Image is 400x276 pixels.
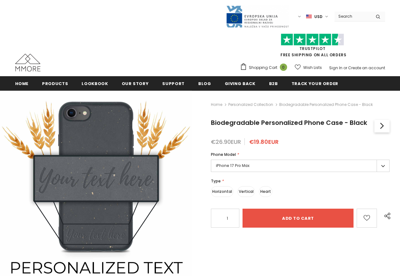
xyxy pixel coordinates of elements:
[259,186,272,197] label: Heart
[15,54,40,71] img: MMORE Cases
[299,46,326,51] a: Trustpilot
[15,81,29,87] span: Home
[306,14,312,19] img: USD
[240,63,290,72] a: Shopping Cart 0
[211,186,233,197] label: Horizontal
[198,81,211,87] span: Blog
[292,76,338,90] a: Track your order
[269,81,278,87] span: B2B
[279,101,373,108] span: Biodegradable Personalized Phone Case - Black
[280,64,287,71] span: 0
[211,152,236,157] span: Phone Model
[329,65,342,71] a: Sign In
[162,76,185,90] a: support
[211,138,241,146] span: €26.90EUR
[249,64,277,71] span: Shopping Cart
[211,160,390,172] label: iPhone 17 Pro Max
[198,76,211,90] a: Blog
[343,65,347,71] span: or
[303,64,322,71] span: Wish Lists
[15,76,29,90] a: Home
[237,186,255,197] label: Vertical
[243,209,354,228] input: Add to cart
[162,81,185,87] span: support
[122,76,149,90] a: Our Story
[42,76,68,90] a: Products
[211,101,222,108] a: Home
[82,76,108,90] a: Lookbook
[335,12,371,21] input: Search Site
[295,62,322,73] a: Wish Lists
[348,65,385,71] a: Create an account
[249,138,279,146] span: €19.80EUR
[225,76,255,90] a: Giving back
[122,81,149,87] span: Our Story
[240,36,385,58] span: FREE SHIPPING ON ALL ORDERS
[211,178,221,184] span: Type
[281,34,344,46] img: Trust Pilot Stars
[314,14,323,20] span: USD
[42,81,68,87] span: Products
[226,14,289,19] a: Javni Razpis
[226,5,289,28] img: Javni Razpis
[225,81,255,87] span: Giving back
[269,76,278,90] a: B2B
[82,81,108,87] span: Lookbook
[228,102,273,107] a: Personalized Collection
[211,118,367,127] span: Biodegradable Personalized Phone Case - Black
[292,81,338,87] span: Track your order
